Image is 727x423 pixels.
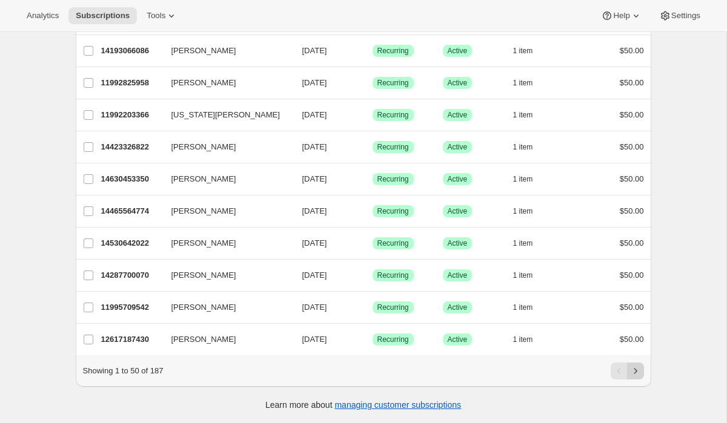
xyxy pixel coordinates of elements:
[101,141,162,153] p: 14423326822
[513,74,546,91] button: 1 item
[377,303,409,312] span: Recurring
[513,42,546,59] button: 1 item
[620,46,644,55] span: $50.00
[101,171,644,188] div: 14630453350[PERSON_NAME][DATE]SuccessRecurringSuccessActive1 item$50.00
[101,235,644,252] div: 14530642022[PERSON_NAME][DATE]SuccessRecurringSuccessActive1 item$50.00
[164,266,285,285] button: [PERSON_NAME]
[620,78,644,87] span: $50.00
[513,331,546,348] button: 1 item
[101,139,644,156] div: 14423326822[PERSON_NAME][DATE]SuccessRecurringSuccessActive1 item$50.00
[513,142,533,152] span: 1 item
[448,271,468,280] span: Active
[101,267,644,284] div: 14287700070[PERSON_NAME][DATE]SuccessRecurringSuccessActive1 item$50.00
[101,301,162,313] p: 11995709542
[101,109,162,121] p: 11992203366
[513,171,546,188] button: 1 item
[101,74,644,91] div: 11992825958[PERSON_NAME][DATE]SuccessRecurringSuccessActive1 item$50.00
[302,271,327,280] span: [DATE]
[620,174,644,183] span: $50.00
[171,77,236,89] span: [PERSON_NAME]
[613,11,629,21] span: Help
[68,7,137,24] button: Subscriptions
[164,105,285,125] button: [US_STATE][PERSON_NAME]
[513,206,533,216] span: 1 item
[513,235,546,252] button: 1 item
[76,11,130,21] span: Subscriptions
[302,335,327,344] span: [DATE]
[101,237,162,249] p: 14530642022
[448,335,468,344] span: Active
[377,46,409,56] span: Recurring
[171,205,236,217] span: [PERSON_NAME]
[620,303,644,312] span: $50.00
[620,206,644,215] span: $50.00
[164,169,285,189] button: [PERSON_NAME]
[171,141,236,153] span: [PERSON_NAME]
[513,238,533,248] span: 1 item
[513,203,546,220] button: 1 item
[139,7,185,24] button: Tools
[265,399,461,411] p: Learn more about
[302,142,327,151] span: [DATE]
[620,238,644,248] span: $50.00
[620,110,644,119] span: $50.00
[377,110,409,120] span: Recurring
[448,206,468,216] span: Active
[448,142,468,152] span: Active
[302,46,327,55] span: [DATE]
[448,303,468,312] span: Active
[101,45,162,57] p: 14193066086
[164,202,285,221] button: [PERSON_NAME]
[164,41,285,61] button: [PERSON_NAME]
[513,299,546,316] button: 1 item
[101,269,162,281] p: 14287700070
[448,238,468,248] span: Active
[164,330,285,349] button: [PERSON_NAME]
[302,238,327,248] span: [DATE]
[302,303,327,312] span: [DATE]
[513,335,533,344] span: 1 item
[171,333,236,346] span: [PERSON_NAME]
[448,78,468,88] span: Active
[513,110,533,120] span: 1 item
[377,78,409,88] span: Recurring
[448,110,468,120] span: Active
[101,42,644,59] div: 14193066086[PERSON_NAME][DATE]SuccessRecurringSuccessActive1 item$50.00
[101,299,644,316] div: 11995709542[PERSON_NAME][DATE]SuccessRecurringSuccessActive1 item$50.00
[513,139,546,156] button: 1 item
[671,11,700,21] span: Settings
[620,271,644,280] span: $50.00
[334,400,461,410] a: managing customer subscriptions
[377,238,409,248] span: Recurring
[302,78,327,87] span: [DATE]
[594,7,649,24] button: Help
[513,46,533,56] span: 1 item
[448,174,468,184] span: Active
[27,11,59,21] span: Analytics
[513,267,546,284] button: 1 item
[652,7,708,24] button: Settings
[171,237,236,249] span: [PERSON_NAME]
[620,142,644,151] span: $50.00
[513,78,533,88] span: 1 item
[302,206,327,215] span: [DATE]
[101,203,644,220] div: 14465564774[PERSON_NAME][DATE]SuccessRecurringSuccessActive1 item$50.00
[164,234,285,253] button: [PERSON_NAME]
[171,109,280,121] span: [US_STATE][PERSON_NAME]
[101,107,644,123] div: 11992203366[US_STATE][PERSON_NAME][DATE]SuccessRecurringSuccessActive1 item$50.00
[171,173,236,185] span: [PERSON_NAME]
[448,46,468,56] span: Active
[171,45,236,57] span: [PERSON_NAME]
[377,174,409,184] span: Recurring
[101,205,162,217] p: 14465564774
[101,333,162,346] p: 12617187430
[377,206,409,216] span: Recurring
[164,298,285,317] button: [PERSON_NAME]
[164,137,285,157] button: [PERSON_NAME]
[19,7,66,24] button: Analytics
[513,271,533,280] span: 1 item
[377,335,409,344] span: Recurring
[171,269,236,281] span: [PERSON_NAME]
[302,174,327,183] span: [DATE]
[627,362,644,379] button: Next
